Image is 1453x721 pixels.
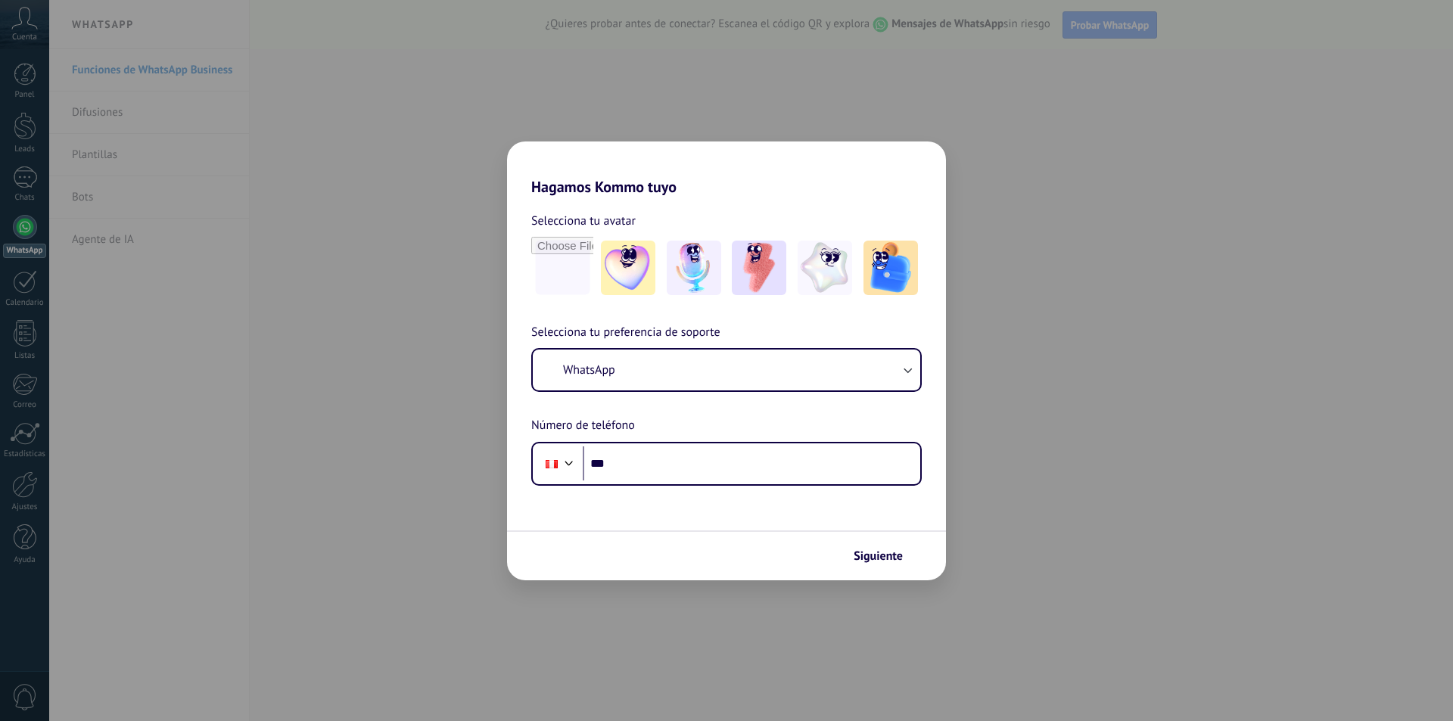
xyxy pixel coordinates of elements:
[531,416,635,436] span: Número de teléfono
[537,448,566,480] div: Peru: + 51
[847,543,923,569] button: Siguiente
[507,141,946,196] h2: Hagamos Kommo tuyo
[533,350,920,390] button: WhatsApp
[601,241,655,295] img: -1.jpeg
[563,362,615,378] span: WhatsApp
[798,241,852,295] img: -4.jpeg
[854,551,903,561] span: Siguiente
[863,241,918,295] img: -5.jpeg
[531,211,636,231] span: Selecciona tu avatar
[531,323,720,343] span: Selecciona tu preferencia de soporte
[732,241,786,295] img: -3.jpeg
[667,241,721,295] img: -2.jpeg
